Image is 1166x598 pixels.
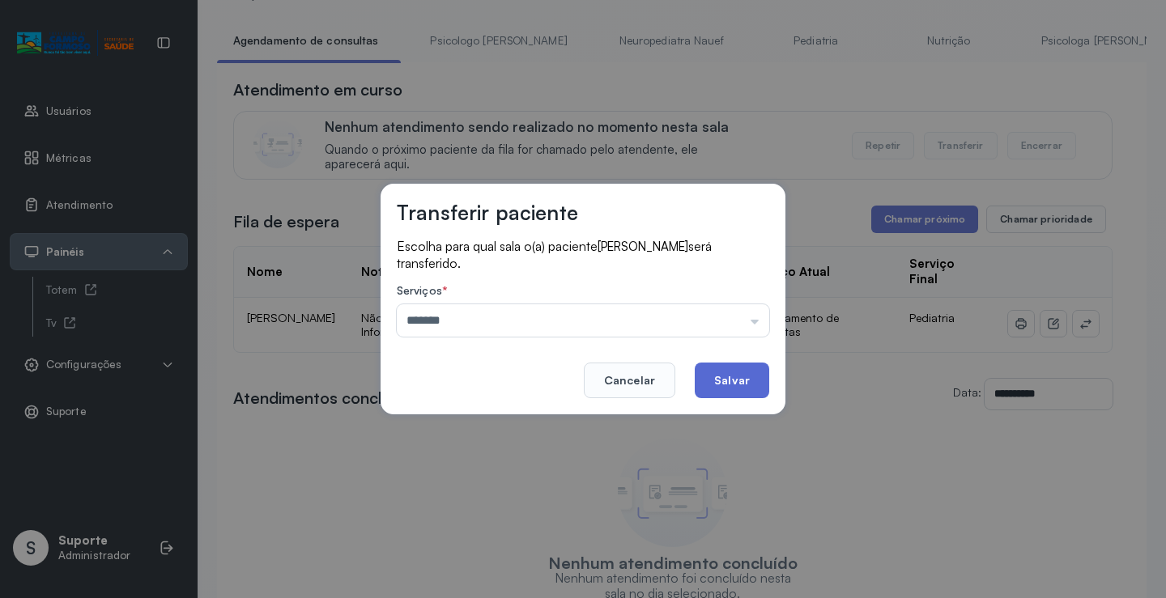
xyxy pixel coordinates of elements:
[695,363,769,398] button: Salvar
[598,239,688,254] span: [PERSON_NAME]
[397,238,769,271] p: Escolha para qual sala o(a) paciente será transferido.
[397,283,442,297] span: Serviços
[584,363,675,398] button: Cancelar
[397,200,578,225] h3: Transferir paciente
